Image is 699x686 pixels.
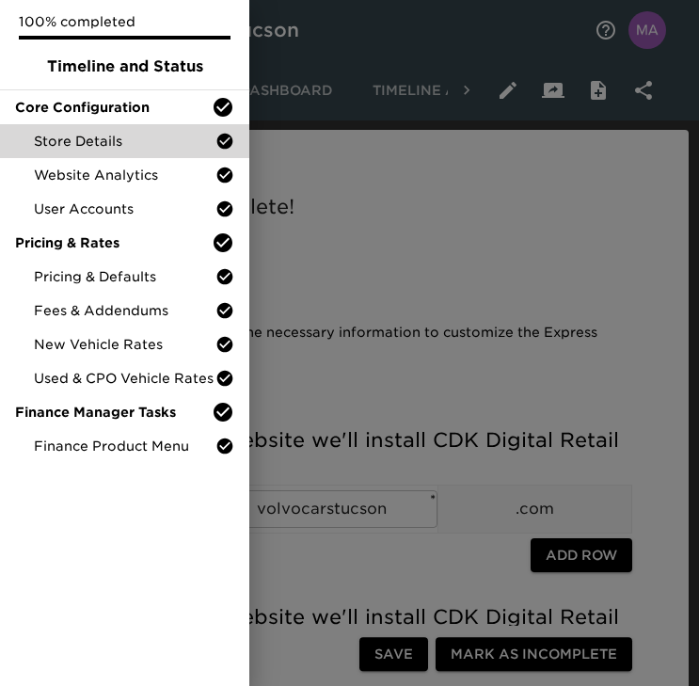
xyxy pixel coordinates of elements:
[15,233,212,252] span: Pricing & Rates
[15,403,212,422] span: Finance Manager Tasks
[34,369,215,388] span: Used & CPO Vehicle Rates
[19,12,230,31] p: 100% completed
[34,335,215,354] span: New Vehicle Rates
[34,166,215,184] span: Website Analytics
[34,267,215,286] span: Pricing & Defaults
[15,56,234,78] span: Timeline and Status
[34,199,215,218] span: User Accounts
[34,437,215,455] span: Finance Product Menu
[15,98,212,117] span: Core Configuration
[34,301,215,320] span: Fees & Addendums
[34,132,215,151] span: Store Details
